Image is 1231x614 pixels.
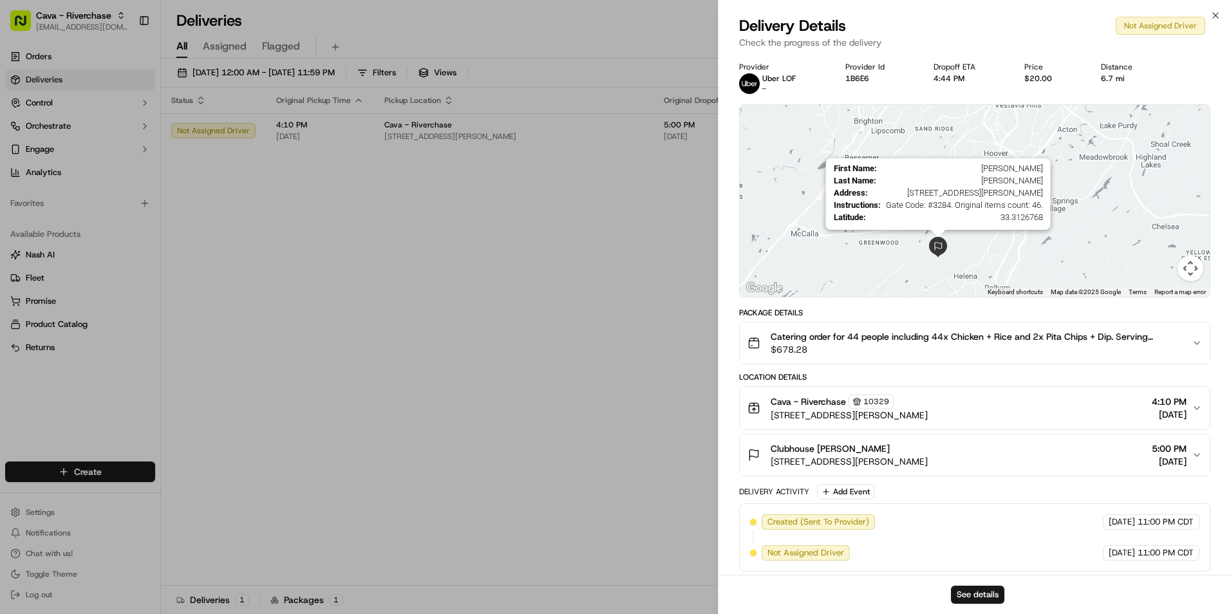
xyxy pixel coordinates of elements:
[1152,455,1187,468] span: [DATE]
[1024,62,1080,72] div: Price
[881,176,1043,185] span: [PERSON_NAME]
[934,62,1004,72] div: Dropoff ETA
[743,280,785,297] a: Open this area in Google Maps (opens a new window)
[934,73,1004,84] div: 4:44 PM
[834,163,877,173] span: First Name :
[740,434,1210,476] button: Clubhouse [PERSON_NAME][STREET_ADDRESS][PERSON_NAME]5:00 PM[DATE]
[1178,256,1203,281] button: Map camera controls
[845,73,869,84] button: 1B6E6
[58,136,177,146] div: We're available if you need us!
[13,187,33,208] img: Cava Riverchase
[771,442,890,455] span: Clubhouse [PERSON_NAME]
[114,200,174,210] span: 24 minutes ago
[845,62,913,72] div: Provider Id
[1152,408,1187,421] span: [DATE]
[13,123,36,146] img: 1736555255976-a54dd68f-1ca7-489b-9aae-adbdc363a1c4
[1051,288,1121,295] span: Map data ©2025 Google
[771,395,846,408] span: Cava - Riverchase
[128,319,156,329] span: Pylon
[1138,516,1194,528] span: 11:00 PM CDT
[951,586,1004,604] button: See details
[116,234,142,245] span: [DATE]
[882,163,1043,173] span: [PERSON_NAME]
[771,409,928,422] span: [STREET_ADDRESS][PERSON_NAME]
[739,487,809,497] div: Delivery Activity
[740,322,1210,364] button: Catering order for 44 people including 44x Chicken + Rice and 2x Pita Chips + Dip. Serving utensi...
[834,176,876,185] span: Last Name :
[58,123,211,136] div: Start new chat
[27,123,50,146] img: 1738778727109-b901c2ba-d612-49f7-a14d-d897ce62d23f
[8,283,104,306] a: 📗Knowledge Base
[1129,288,1147,295] a: Terms (opens in new tab)
[834,212,866,222] span: Latitude :
[109,234,113,245] span: •
[739,372,1210,382] div: Location Details
[771,330,1181,343] span: Catering order for 44 people including 44x Chicken + Rice and 2x Pita Chips + Dip. Serving utensi...
[886,200,1043,210] span: Gate Code: #3284. Original items count: 46.
[771,455,928,468] span: [STREET_ADDRESS][PERSON_NAME]
[740,387,1210,429] button: Cava - Riverchase10329[STREET_ADDRESS][PERSON_NAME]4:10 PM[DATE]
[91,319,156,329] a: Powered byPylon
[1138,547,1194,559] span: 11:00 PM CDT
[739,15,846,36] span: Delivery Details
[26,235,36,245] img: 1736555255976-a54dd68f-1ca7-489b-9aae-adbdc363a1c4
[771,343,1181,356] span: $678.28
[762,73,796,84] p: Uber LOF
[13,222,33,243] img: Klarizel Pensader
[13,51,234,72] p: Welcome 👋
[40,200,104,210] span: Cava Riverchase
[762,84,766,94] span: -
[767,516,869,528] span: Created (Sent To Provider)
[1152,442,1187,455] span: 5:00 PM
[988,288,1043,297] button: Keyboard shortcuts
[739,308,1210,318] div: Package Details
[739,36,1210,49] p: Check the progress of the delivery
[873,188,1043,198] span: [STREET_ADDRESS][PERSON_NAME]
[40,234,106,245] span: Klarizel Pensader
[1152,395,1187,408] span: 4:10 PM
[26,288,99,301] span: Knowledge Base
[1154,288,1206,295] a: Report a map error
[109,289,119,299] div: 💻
[104,283,212,306] a: 💻API Documentation
[219,127,234,142] button: Start new chat
[817,484,874,499] button: Add Event
[13,289,23,299] div: 📗
[863,396,889,407] span: 10329
[13,13,39,39] img: Nash
[107,200,111,210] span: •
[33,83,232,97] input: Got a question? Start typing here...
[1024,73,1080,84] div: $20.00
[1101,62,1161,72] div: Distance
[13,167,86,178] div: Past conversations
[871,212,1043,222] span: 33.3126768
[739,62,824,72] div: Provider
[834,200,881,210] span: Instructions :
[1101,73,1161,84] div: 6.7 mi
[739,73,760,94] img: uber-new-logo.jpeg
[767,547,844,559] span: Not Assigned Driver
[1109,516,1135,528] span: [DATE]
[834,188,868,198] span: Address :
[122,288,207,301] span: API Documentation
[743,280,785,297] img: Google
[200,165,234,180] button: See all
[1109,547,1135,559] span: [DATE]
